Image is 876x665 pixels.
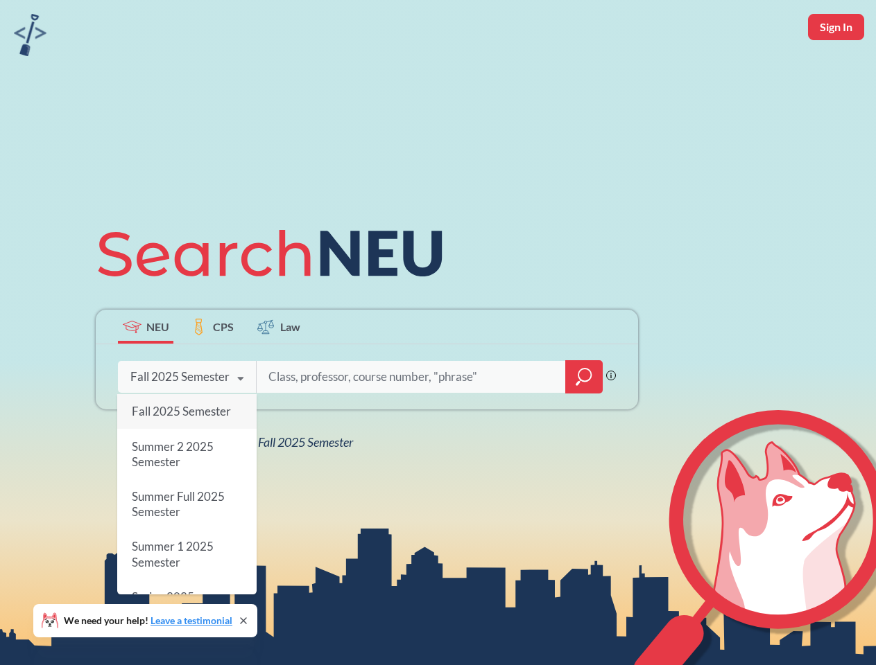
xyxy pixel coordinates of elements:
div: Fall 2025 Semester [130,369,230,384]
button: Sign In [808,14,864,40]
span: Spring 2025 Semester [132,589,194,619]
span: We need your help! [64,616,232,626]
span: Summer Full 2025 Semester [132,489,225,519]
span: Law [280,319,300,335]
span: Summer 1 2025 Semester [132,540,214,569]
span: CPS [213,319,234,335]
a: sandbox logo [14,14,46,60]
input: Class, professor, course number, "phrase" [267,362,556,391]
span: Summer 2 2025 Semester [132,439,214,469]
span: NEU [146,319,169,335]
img: sandbox logo [14,14,46,56]
span: Fall 2025 Semester [132,404,231,418]
div: magnifying glass [565,360,603,393]
span: NEU Fall 2025 Semester [232,434,353,450]
a: Leave a testimonial [151,614,232,626]
svg: magnifying glass [576,367,592,387]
